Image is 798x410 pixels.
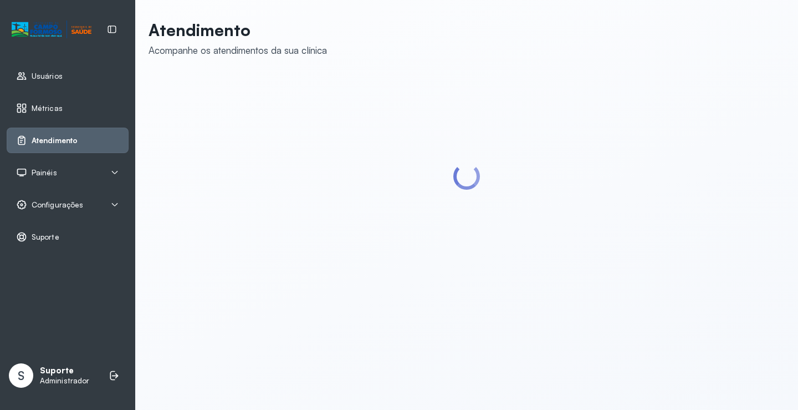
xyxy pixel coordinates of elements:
span: Usuários [32,72,63,81]
span: Painéis [32,168,57,178]
p: Suporte [40,366,89,376]
span: Métricas [32,104,63,113]
p: Atendimento [149,20,327,40]
img: Logotipo do estabelecimento [12,21,91,39]
a: Métricas [16,103,119,114]
span: Suporte [32,232,59,242]
span: Atendimento [32,136,78,145]
div: Acompanhe os atendimentos da sua clínica [149,44,327,56]
a: Atendimento [16,135,119,146]
a: Usuários [16,70,119,82]
p: Administrador [40,376,89,386]
span: Configurações [32,200,83,210]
